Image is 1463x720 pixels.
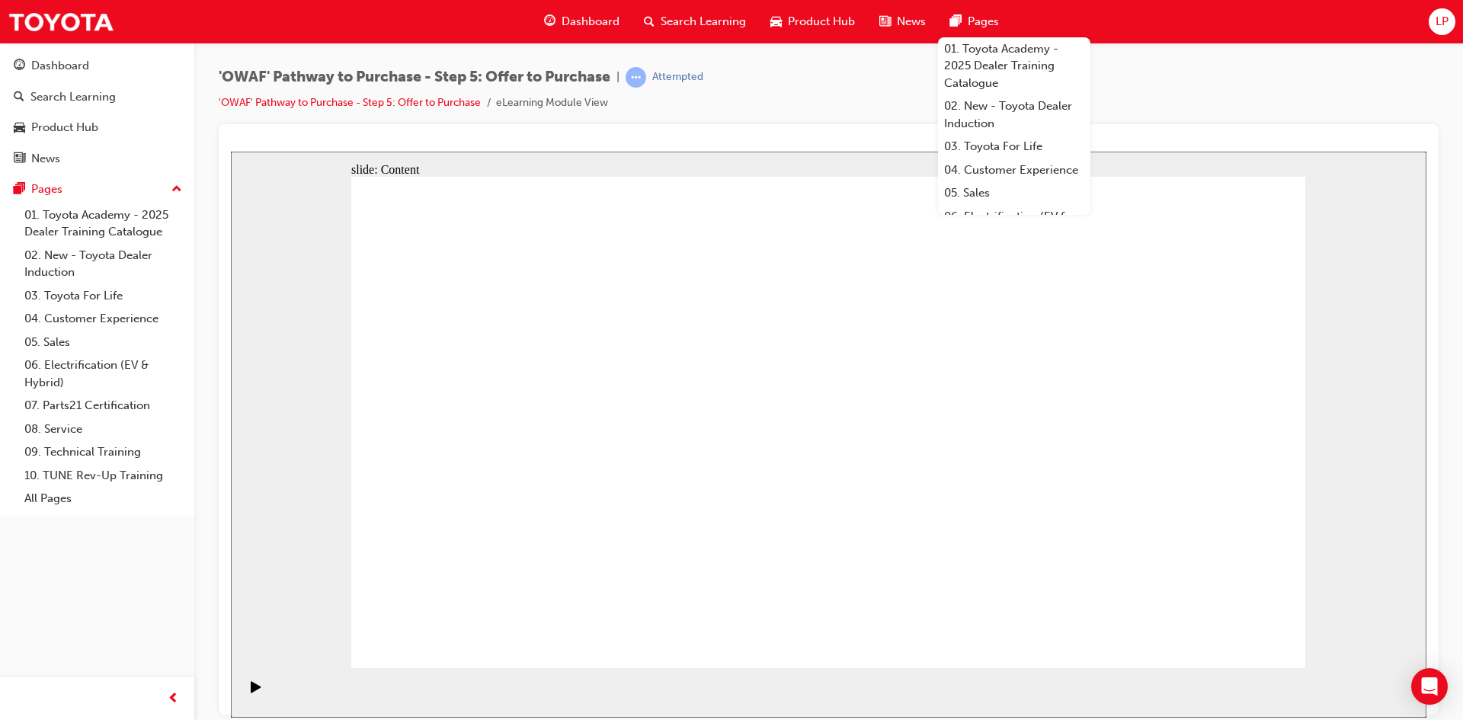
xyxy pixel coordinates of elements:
[661,13,746,30] span: Search Learning
[18,284,188,308] a: 03. Toyota For Life
[938,6,1011,37] a: pages-iconPages
[14,183,25,197] span: pages-icon
[18,418,188,441] a: 08. Service
[897,13,926,30] span: News
[758,6,867,37] a: car-iconProduct Hub
[18,394,188,418] a: 07. Parts21 Certification
[8,529,34,555] button: Play (Ctrl+Alt+P)
[6,49,188,175] button: DashboardSearch LearningProduct HubNews
[626,67,646,88] span: learningRecordVerb_ATTEMPT-icon
[652,70,703,85] div: Attempted
[6,145,188,173] a: News
[879,12,891,31] span: news-icon
[770,12,782,31] span: car-icon
[938,94,1090,135] a: 02. New - Toyota Dealer Induction
[6,52,188,80] a: Dashboard
[14,152,25,166] span: news-icon
[168,690,179,709] span: prev-icon
[219,69,610,86] span: 'OWAF' Pathway to Purchase - Step 5: Offer to Purchase
[6,114,188,142] a: Product Hub
[18,487,188,510] a: All Pages
[14,121,25,135] span: car-icon
[1436,13,1449,30] span: LP
[1429,8,1455,35] button: LP
[532,6,632,37] a: guage-iconDashboard
[968,13,999,30] span: Pages
[31,181,62,198] div: Pages
[644,12,655,31] span: search-icon
[31,119,98,136] div: Product Hub
[18,244,188,284] a: 02. New - Toyota Dealer Induction
[938,37,1090,95] a: 01. Toyota Academy - 2025 Dealer Training Catalogue
[30,88,116,106] div: Search Learning
[6,175,188,203] button: Pages
[938,181,1090,205] a: 05. Sales
[938,158,1090,182] a: 04. Customer Experience
[938,135,1090,158] a: 03. Toyota For Life
[18,354,188,394] a: 06. Electrification (EV & Hybrid)
[14,59,25,73] span: guage-icon
[18,307,188,331] a: 04. Customer Experience
[18,440,188,464] a: 09. Technical Training
[18,331,188,354] a: 05. Sales
[31,57,89,75] div: Dashboard
[14,91,24,104] span: search-icon
[788,13,855,30] span: Product Hub
[938,205,1090,245] a: 06. Electrification (EV & Hybrid)
[6,83,188,111] a: Search Learning
[950,12,962,31] span: pages-icon
[219,96,481,109] a: 'OWAF' Pathway to Purchase - Step 5: Offer to Purchase
[18,464,188,488] a: 10. TUNE Rev-Up Training
[8,517,34,566] div: playback controls
[1411,668,1448,705] div: Open Intercom Messenger
[31,150,60,168] div: News
[171,180,182,200] span: up-icon
[496,94,608,112] li: eLearning Module View
[616,69,619,86] span: |
[632,6,758,37] a: search-iconSearch Learning
[544,12,555,31] span: guage-icon
[18,203,188,244] a: 01. Toyota Academy - 2025 Dealer Training Catalogue
[562,13,619,30] span: Dashboard
[8,5,114,39] img: Trak
[867,6,938,37] a: news-iconNews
